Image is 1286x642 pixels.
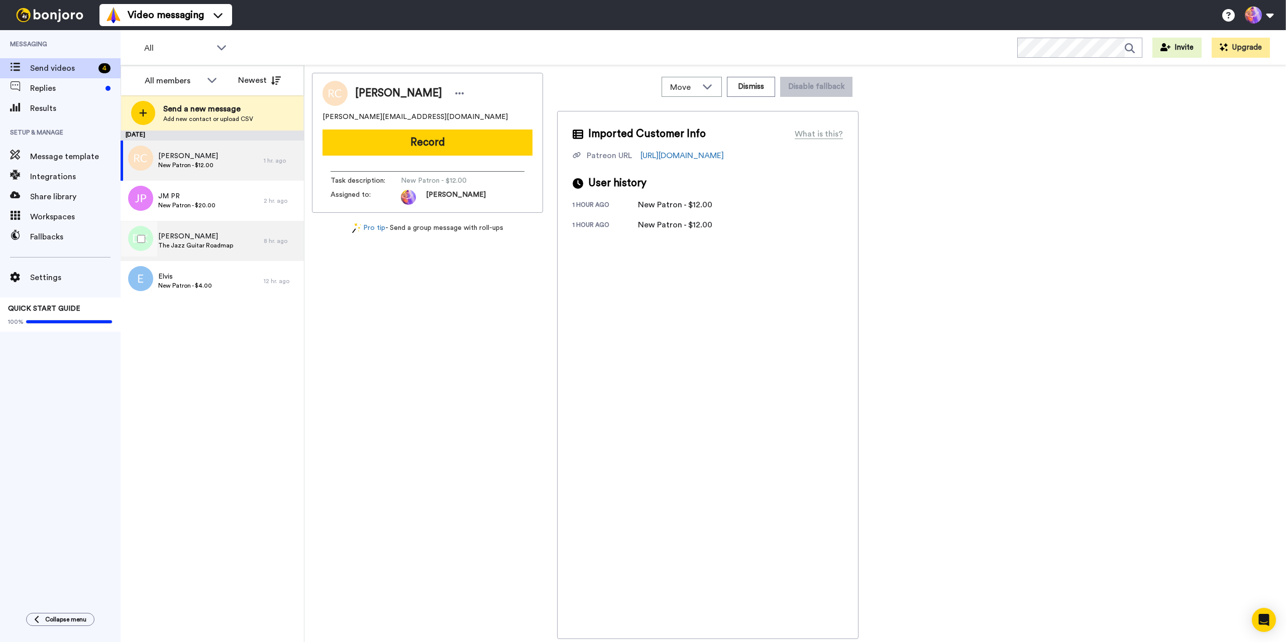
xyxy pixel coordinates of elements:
span: Fallbacks [30,231,121,243]
span: User history [588,176,647,191]
span: Results [30,102,121,114]
span: New Patron - $12.00 [401,176,496,186]
img: photo.jpg [401,190,416,205]
div: 1 hour ago [573,221,638,231]
span: New Patron - $12.00 [158,161,218,169]
a: [URL][DOMAIN_NAME] [640,152,724,160]
span: 100% [8,318,24,326]
span: Settings [30,272,121,284]
span: All [144,42,211,54]
span: Move [670,81,697,93]
button: Invite [1152,38,1202,58]
div: New Patron - $12.00 [638,219,712,231]
div: 2 hr. ago [264,197,299,205]
img: e.png [128,266,153,291]
button: Newest [231,70,288,90]
span: Add new contact or upload CSV [163,115,253,123]
div: [DATE] [121,131,304,141]
img: bj-logo-header-white.svg [12,8,87,22]
div: What is this? [795,128,843,140]
span: Elvis [158,272,212,282]
div: 1 hr. ago [264,157,299,165]
button: Disable fallback [780,77,852,97]
span: Integrations [30,171,121,183]
div: 1 hour ago [573,201,638,211]
img: Image of Rodrigo Catricura [323,81,348,106]
span: Replies [30,82,101,94]
span: Send videos [30,62,94,74]
button: Collapse menu [26,613,94,626]
span: [PERSON_NAME] [426,190,486,205]
span: Assigned to: [331,190,401,205]
span: [PERSON_NAME] [355,86,442,101]
span: QUICK START GUIDE [8,305,80,312]
div: Open Intercom Messenger [1252,608,1276,632]
a: Pro tip [352,223,385,233]
div: - Send a group message with roll-ups [312,223,543,233]
span: Task description : [331,176,401,186]
span: Collapse menu [45,615,86,623]
span: JM PR [158,191,216,201]
span: New Patron - $4.00 [158,282,212,290]
span: [PERSON_NAME][EMAIL_ADDRESS][DOMAIN_NAME] [323,112,508,122]
span: Video messaging [128,8,204,22]
span: [PERSON_NAME] [158,231,233,241]
span: [PERSON_NAME] [158,151,218,161]
span: New Patron - $20.00 [158,201,216,209]
button: Record [323,130,532,156]
span: Send a new message [163,103,253,115]
span: Workspaces [30,211,121,223]
div: 12 hr. ago [264,277,299,285]
div: Patreon URL [587,150,632,162]
div: 4 [98,63,111,73]
div: All members [145,75,202,87]
button: Upgrade [1212,38,1270,58]
span: Imported Customer Info [588,126,706,142]
div: 8 hr. ago [264,237,299,245]
div: New Patron - $12.00 [638,199,712,211]
img: magic-wand.svg [352,223,361,233]
img: jp.png [128,186,153,211]
button: Dismiss [727,77,775,97]
img: vm-color.svg [105,7,122,23]
span: Share library [30,191,121,203]
span: The Jazz Guitar Roadmap [158,241,233,249]
span: Message template [30,151,121,163]
img: rc.png [128,146,153,171]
